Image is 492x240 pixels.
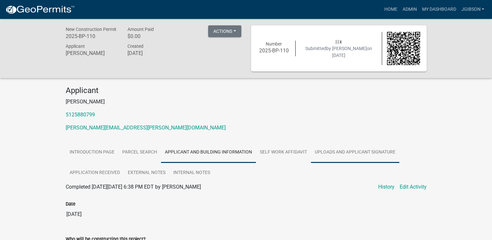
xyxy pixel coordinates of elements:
[66,202,75,207] label: Date
[66,184,201,190] span: Completed [DATE][DATE] 6:38 PM EDT by [PERSON_NAME]
[387,32,420,65] img: QR code
[127,50,179,56] h6: [DATE]
[118,142,161,163] a: Parcel search
[400,183,427,191] a: Edit Activity
[127,44,143,49] span: Created
[459,3,487,16] a: jgibson
[326,46,367,51] span: by [PERSON_NAME]
[336,39,342,44] span: | | x
[400,3,419,16] a: Admin
[305,46,372,58] span: Submitted on [DATE]
[66,50,118,56] h6: [PERSON_NAME]
[169,163,214,183] a: Internal Notes
[256,142,311,163] a: Self Work Affidavit
[66,142,118,163] a: Introduction Page
[66,125,226,131] a: [PERSON_NAME][EMAIL_ADDRESS][PERSON_NAME][DOMAIN_NAME]
[66,86,427,95] h4: Applicant
[311,142,399,163] a: Uploads and Applicant Signature
[66,44,85,49] span: Applicant
[161,142,256,163] a: Applicant and Building Information
[127,33,179,39] h6: $0.00
[66,27,116,32] span: New Construction Permit
[66,33,118,39] h6: 2025-BP-110
[124,163,169,183] a: External Notes
[378,183,394,191] a: History
[381,3,400,16] a: Home
[258,47,291,54] h6: 2025-BP-110
[266,41,282,47] span: Number
[66,163,124,183] a: Application Received
[66,98,427,106] p: [PERSON_NAME]
[66,112,95,118] a: 5125880799
[127,27,153,32] span: Amount Paid
[419,3,459,16] a: My Dashboard
[208,25,241,37] button: Actions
